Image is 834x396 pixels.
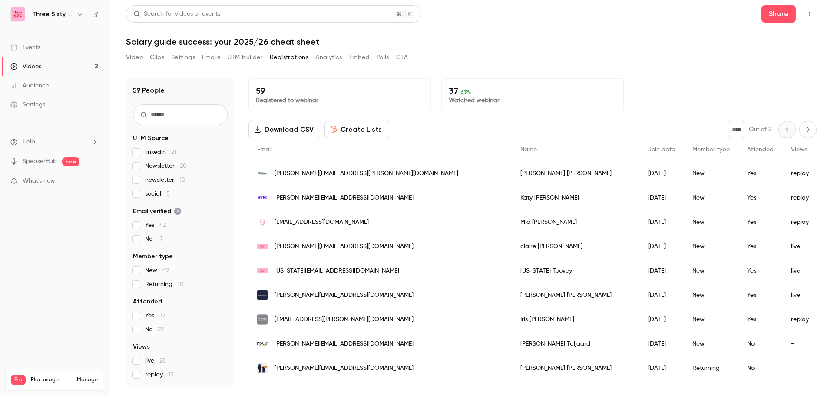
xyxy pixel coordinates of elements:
[159,222,166,228] span: 42
[275,266,399,276] span: [US_STATE][EMAIL_ADDRESS][DOMAIN_NAME]
[158,326,164,333] span: 22
[133,343,150,351] span: Views
[449,86,616,96] p: 37
[159,358,166,364] span: 28
[145,280,184,289] span: Returning
[275,169,458,178] span: [PERSON_NAME][EMAIL_ADDRESS][PERSON_NAME][DOMAIN_NAME]
[684,210,738,234] div: New
[738,307,782,332] div: Yes
[179,177,185,183] span: 10
[782,210,830,234] div: replay
[62,157,79,166] span: new
[10,137,98,146] li: help-dropdown-opener
[145,266,169,275] span: New
[684,356,738,380] div: Returning
[133,85,165,96] h1: 59 People
[803,7,817,21] button: Top Bar Actions
[396,50,408,64] button: CTA
[10,62,41,71] div: Videos
[158,236,163,242] span: 17
[639,307,684,332] div: [DATE]
[180,163,187,169] span: 20
[133,134,169,143] span: UTM Source
[133,252,173,261] span: Member type
[738,259,782,283] div: Yes
[684,161,738,186] div: New
[11,375,26,385] span: Pro
[256,96,424,105] p: Registered to webinar
[88,177,98,185] iframe: Noticeable Trigger
[270,50,308,64] button: Registrations
[133,10,220,19] div: Search for videos or events
[782,307,830,332] div: replay
[23,176,55,186] span: What's new
[639,210,684,234] div: [DATE]
[512,283,639,307] div: [PERSON_NAME] [PERSON_NAME]
[449,96,616,105] p: Watched webinar
[257,168,268,179] img: twrecruitment.com.au
[684,234,738,259] div: New
[145,370,173,379] span: replay
[145,190,170,198] span: social
[145,325,164,334] span: No
[171,149,176,155] span: 21
[275,364,414,373] span: [PERSON_NAME][EMAIL_ADDRESS][DOMAIN_NAME]
[749,125,771,134] p: Out of 2
[162,267,169,273] span: 49
[648,146,675,153] span: Join date
[159,313,165,319] span: 37
[639,332,684,356] div: [DATE]
[738,332,782,356] div: No
[23,157,57,166] a: SpeakerHub
[275,218,369,227] span: [EMAIL_ADDRESS][DOMAIN_NAME]
[738,234,782,259] div: Yes
[178,281,184,287] span: 10
[77,376,98,383] a: Manage
[738,210,782,234] div: Yes
[639,283,684,307] div: [DATE]
[145,176,185,184] span: newsletter
[799,121,817,138] button: Next page
[782,332,830,356] div: -
[150,50,164,64] button: Clips
[639,234,684,259] div: [DATE]
[639,161,684,186] div: [DATE]
[126,37,817,47] h1: Salary guide success: your 2025/26 cheat sheet
[684,283,738,307] div: New
[257,314,268,325] img: methodrecruitment.com.au
[782,234,830,259] div: live
[145,162,187,170] span: Newsletter
[10,43,40,52] div: Events
[256,86,424,96] p: 59
[10,100,45,109] div: Settings
[145,311,165,320] span: Yes
[10,81,49,90] div: Audience
[145,235,163,243] span: No
[126,50,143,64] button: Video
[275,193,414,203] span: [PERSON_NAME][EMAIL_ADDRESS][DOMAIN_NAME]
[257,146,272,153] span: Email
[791,146,807,153] span: Views
[275,291,414,300] span: [PERSON_NAME][EMAIL_ADDRESS][DOMAIN_NAME]
[248,121,321,138] button: Download CSV
[257,244,268,250] img: threesixtydigital.com.au
[782,161,830,186] div: replay
[31,376,72,383] span: Plan usage
[738,186,782,210] div: Yes
[512,186,639,210] div: Katy [PERSON_NAME]
[202,50,220,64] button: Emails
[460,89,471,95] span: 63 %
[761,5,796,23] button: Share
[11,7,25,21] img: Three Sixty Digital
[692,146,730,153] span: Member type
[23,137,35,146] span: Help
[257,339,268,349] img: pra.com.au
[639,186,684,210] div: [DATE]
[684,307,738,332] div: New
[512,332,639,356] div: [PERSON_NAME] Taljaard
[324,121,389,138] button: Create Lists
[166,191,170,197] span: 5
[738,283,782,307] div: Yes
[315,50,342,64] button: Analytics
[512,356,639,380] div: [PERSON_NAME] [PERSON_NAME]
